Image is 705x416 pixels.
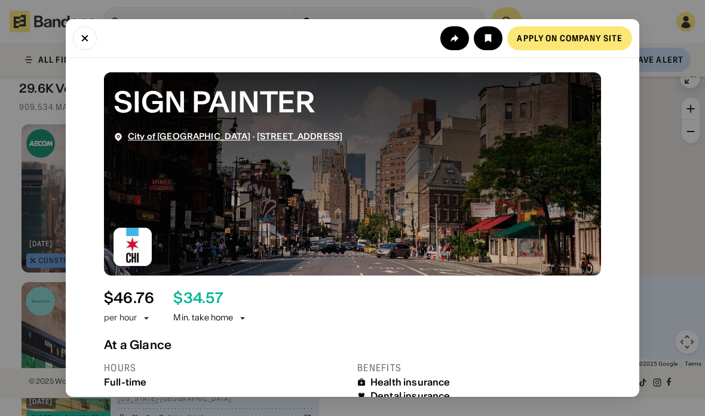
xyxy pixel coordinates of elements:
[357,362,601,374] div: Benefits
[104,338,601,352] div: At a Glance
[104,312,137,324] div: per hour
[104,377,348,388] div: Full-time
[370,390,450,402] div: Dental insurance
[114,228,152,266] img: City of Chicago logo
[114,82,591,122] div: SIGN PAINTER
[517,34,623,42] div: Apply on company site
[507,26,632,50] a: Apply on company site
[370,377,450,388] div: Health insurance
[128,131,342,142] div: ·
[257,131,342,142] a: [STREET_ADDRESS]
[104,362,348,374] div: Hours
[104,290,154,307] div: $ 46.76
[173,312,247,324] div: Min. take home
[73,26,97,50] button: Close
[173,290,223,307] div: $ 34.57
[128,131,251,142] a: City of [GEOGRAPHIC_DATA]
